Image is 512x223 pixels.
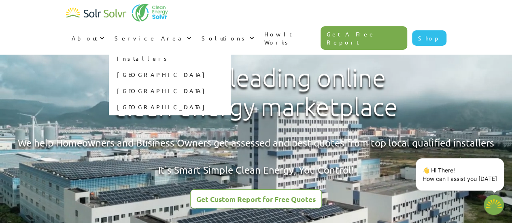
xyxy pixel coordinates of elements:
[109,99,230,115] a: [GEOGRAPHIC_DATA]
[259,22,321,54] a: How It Works
[72,34,98,42] div: About
[412,30,446,46] a: Shop
[115,34,185,42] div: Service Area
[109,50,230,66] a: Installers
[109,26,196,50] div: Service Area
[484,195,504,215] img: 1702586718.png
[66,26,109,50] div: About
[202,34,247,42] div: Solutions
[18,136,494,177] div: We help Homeowners and Business Owners get assessed and best quotes from top local qualified inst...
[109,50,230,115] nav: Service Area
[196,195,316,203] div: Get Custom Report for Free Quotes
[109,83,230,99] a: [GEOGRAPHIC_DATA]
[196,26,259,50] div: Solutions
[321,26,407,50] a: Get A Free Report
[423,166,497,183] p: 👋 Hi There! How can I assist you [DATE]
[107,64,405,122] h1: Canada's leading online clean energy marketplace
[190,189,322,208] a: Get Custom Report for Free Quotes
[109,66,230,83] a: [GEOGRAPHIC_DATA]
[484,195,504,215] button: Open chatbot widget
